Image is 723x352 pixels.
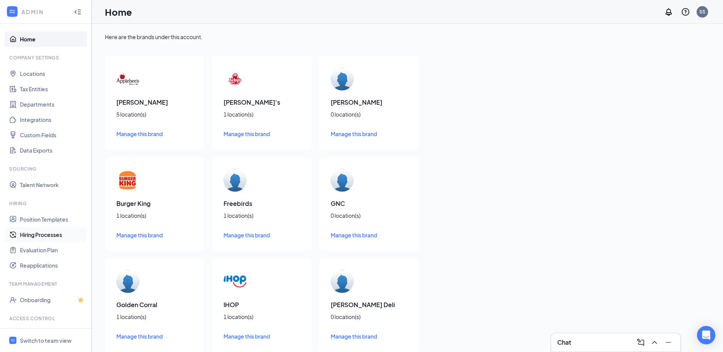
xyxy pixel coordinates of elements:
button: Minimize [662,336,674,349]
img: GNC logo [331,169,354,192]
a: Manage this brand [116,130,193,138]
a: Reapplications [20,258,85,273]
svg: ChevronUp [650,338,659,347]
h3: Golden Corral [116,301,193,309]
a: Departments [20,97,85,112]
div: 1 location(s) [224,212,300,219]
h3: [PERSON_NAME] [331,98,407,107]
img: Bar Louie logo [331,67,354,90]
div: SS [699,8,705,15]
a: Locations [20,66,85,81]
div: Team Management [9,281,84,287]
div: 1 location(s) [116,212,193,219]
a: Home [20,31,85,47]
h3: [PERSON_NAME] [116,98,193,107]
a: Users [20,327,85,342]
h3: GNC [331,199,407,208]
div: Hiring [9,200,84,207]
a: Manage this brand [116,332,193,340]
img: IHOP logo [224,270,246,293]
svg: Collapse [74,8,82,16]
a: Data Exports [20,143,85,158]
div: Open Intercom Messenger [697,326,715,344]
div: 1 location(s) [224,313,300,321]
h3: Chat [557,338,571,347]
h3: [PERSON_NAME]'s [224,98,300,107]
a: Manage this brand [331,231,407,239]
div: 5 location(s) [116,110,193,118]
a: Manage this brand [224,130,300,138]
button: ComposeMessage [635,336,647,349]
svg: WorkstreamLogo [8,8,16,15]
img: Applebee's logo [116,67,139,90]
span: Manage this brand [224,130,270,137]
a: OnboardingCrown [20,292,85,308]
a: Manage this brand [224,332,300,340]
img: Freebirds logo [224,169,246,192]
span: Manage this brand [331,232,377,239]
h3: [PERSON_NAME] Deli [331,301,407,309]
a: Manage this brand [116,231,193,239]
svg: Minimize [664,338,673,347]
span: Manage this brand [331,333,377,340]
span: Manage this brand [224,333,270,340]
svg: ComposeMessage [636,338,645,347]
svg: QuestionInfo [681,7,690,16]
div: Sourcing [9,166,84,172]
span: Manage this brand [116,130,163,137]
h3: Freebirds [224,199,300,208]
h1: Home [105,5,132,18]
div: Here are the brands under this account. [105,33,710,41]
span: Manage this brand [331,130,377,137]
a: Hiring Processes [20,227,85,242]
a: Manage this brand [224,231,300,239]
svg: Notifications [664,7,673,16]
svg: WorkstreamLogo [10,338,15,343]
img: Golden Corral logo [116,270,139,293]
div: 0 location(s) [331,110,407,118]
h3: Burger King [116,199,193,208]
a: Custom Fields [20,127,85,143]
a: Talent Network [20,177,85,192]
div: Company Settings [9,54,84,61]
a: Manage this brand [331,130,407,138]
div: Switch to team view [20,337,72,344]
a: Integrations [20,112,85,127]
img: Arby's logo [224,67,246,90]
div: 1 location(s) [116,313,193,321]
img: Burger King logo [116,169,139,192]
div: Access control [9,315,84,322]
a: Manage this brand [331,332,407,340]
button: ChevronUp [648,336,661,349]
div: 0 location(s) [331,212,407,219]
span: Manage this brand [224,232,270,239]
span: Manage this brand [116,333,163,340]
h3: IHOP [224,301,300,309]
a: Position Templates [20,212,85,227]
img: McAlister's Deli logo [331,270,354,293]
a: Tax Entities [20,81,85,97]
span: Manage this brand [116,232,163,239]
div: 0 location(s) [331,313,407,321]
a: Evaluation Plan [20,242,85,258]
div: 1 location(s) [224,110,300,118]
div: ADMIN [21,8,67,16]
